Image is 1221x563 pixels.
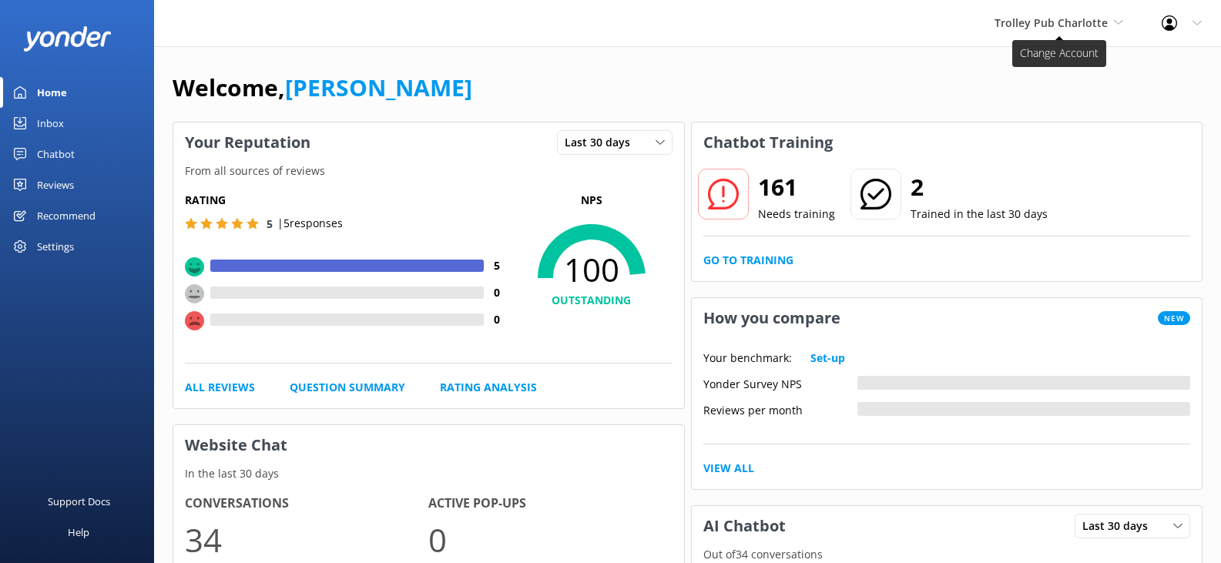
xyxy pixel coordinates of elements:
h3: AI Chatbot [692,506,797,546]
p: Your benchmark: [703,350,792,367]
h5: Rating [185,192,511,209]
h4: Conversations [185,494,428,514]
p: Out of 34 conversations [692,546,1203,563]
h3: Website Chat [173,425,684,465]
h3: Your Reputation [173,122,322,163]
div: Inbox [37,108,64,139]
span: 5 [267,216,273,231]
img: yonder-white-logo.png [23,26,112,52]
div: Reviews per month [703,402,857,416]
p: NPS [511,192,673,209]
span: Last 30 days [1082,518,1157,535]
div: Recommend [37,200,96,231]
div: Home [37,77,67,108]
p: | 5 responses [277,215,343,232]
a: Rating Analysis [440,379,537,396]
h4: 0 [484,284,511,301]
a: Go to Training [703,252,793,269]
a: All Reviews [185,379,255,396]
div: Reviews [37,169,74,200]
h2: 161 [758,169,835,206]
h2: 2 [911,169,1048,206]
span: Trolley Pub Charlotte [995,15,1108,30]
span: New [1158,311,1190,325]
p: From all sources of reviews [173,163,684,179]
h3: How you compare [692,298,852,338]
div: Support Docs [48,486,110,517]
div: Chatbot [37,139,75,169]
h4: 5 [484,257,511,274]
div: Help [68,517,89,548]
p: Needs training [758,206,835,223]
a: Set-up [810,350,845,367]
p: Trained in the last 30 days [911,206,1048,223]
a: Question Summary [290,379,405,396]
h4: 0 [484,311,511,328]
a: View All [703,460,754,477]
div: Settings [37,231,74,262]
h4: Active Pop-ups [428,494,672,514]
a: [PERSON_NAME] [285,72,472,103]
span: Last 30 days [565,134,639,151]
p: In the last 30 days [173,465,684,482]
h3: Chatbot Training [692,122,844,163]
div: Yonder Survey NPS [703,376,857,390]
span: 100 [511,250,673,289]
h4: OUTSTANDING [511,292,673,309]
h1: Welcome, [173,69,472,106]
